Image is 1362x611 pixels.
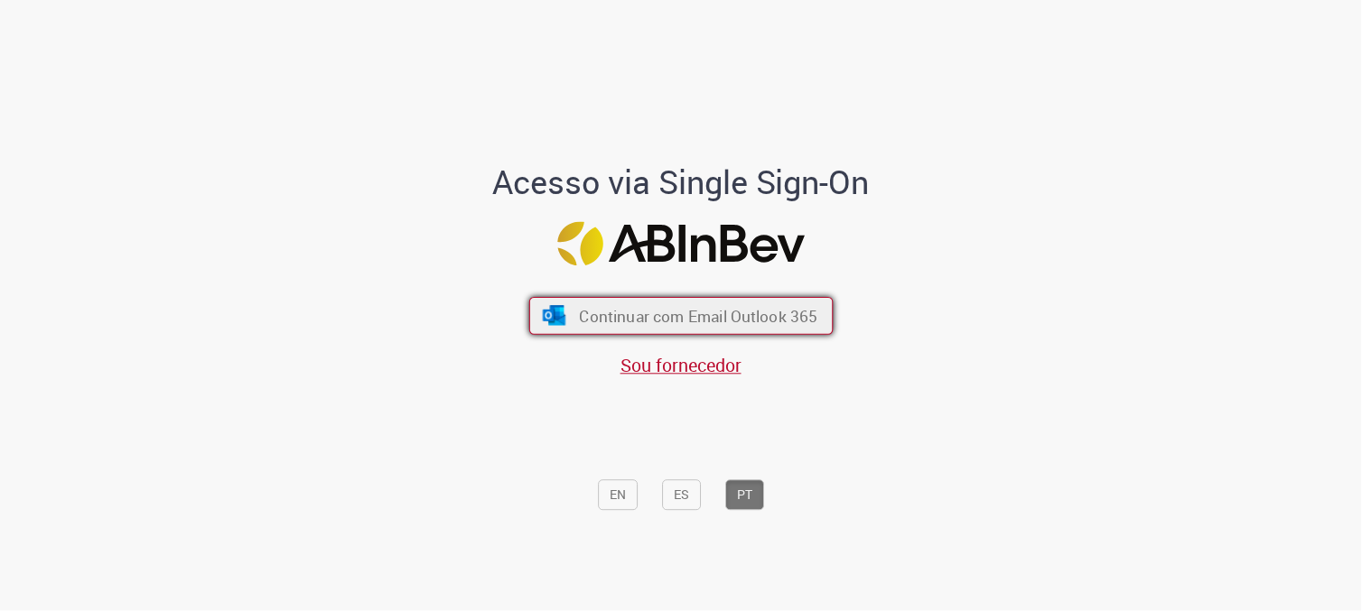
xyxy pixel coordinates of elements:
img: Logo ABInBev [557,222,805,266]
button: PT [725,480,764,511]
span: Continuar com Email Outlook 365 [579,305,817,326]
button: ES [662,480,701,511]
a: Sou fornecedor [620,353,742,377]
h1: Acesso via Single Sign-On [431,164,932,200]
button: ícone Azure/Microsoft 360 Continuar com Email Outlook 365 [529,297,834,335]
img: ícone Azure/Microsoft 360 [541,305,567,325]
button: EN [598,480,638,511]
